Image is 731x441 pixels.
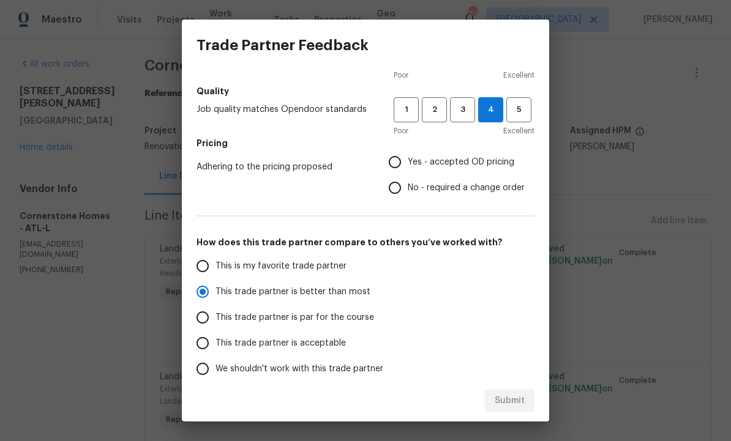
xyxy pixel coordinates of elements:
h5: How does this trade partner compare to others you’ve worked with? [197,236,534,248]
span: This trade partner is better than most [216,286,370,298]
h5: Pricing [197,137,534,149]
span: 1 [395,103,418,117]
span: We shouldn't work with this trade partner [216,363,383,376]
button: 5 [506,97,531,122]
div: Pricing [389,149,534,201]
span: 3 [451,103,474,117]
span: Excellent [503,69,534,81]
span: Poor [394,69,408,81]
h5: Quality [197,85,534,97]
span: This trade partner is par for the course [216,311,374,324]
span: Excellent [503,125,534,137]
button: 1 [394,97,419,122]
span: This trade partner is acceptable [216,337,346,350]
button: 2 [422,97,447,122]
button: 3 [450,97,475,122]
div: How does this trade partner compare to others you’ve worked with? [197,253,534,382]
span: Yes - accepted OD pricing [408,156,514,169]
span: 4 [479,103,503,117]
button: 4 [478,97,503,122]
span: This is my favorite trade partner [216,260,347,273]
h3: Trade Partner Feedback [197,37,369,54]
span: 5 [508,103,530,117]
span: Adhering to the pricing proposed [197,161,369,173]
span: Job quality matches Opendoor standards [197,103,374,116]
span: No - required a change order [408,182,525,195]
span: Poor [394,125,408,137]
span: 2 [423,103,446,117]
